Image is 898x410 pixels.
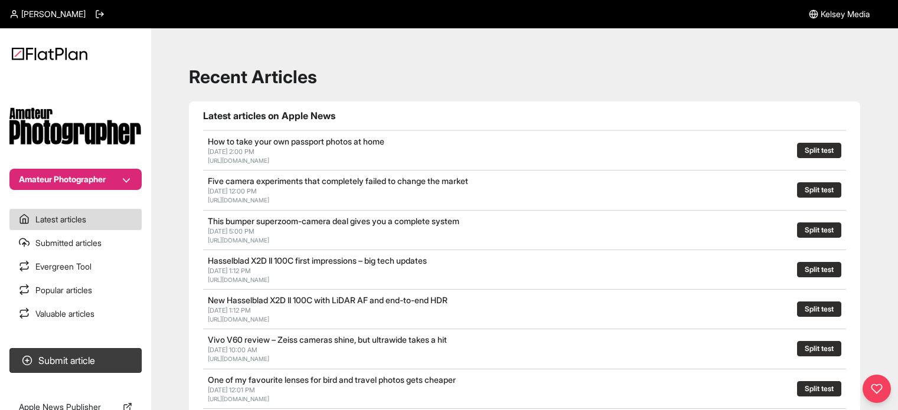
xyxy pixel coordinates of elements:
[208,136,384,146] a: How to take your own passport photos at home
[208,267,251,275] span: [DATE] 1:12 PM
[208,295,448,305] a: New Hasselblad X2D II 100C with LiDAR AF and end-to-end HDR
[12,47,87,60] img: Logo
[208,147,254,156] span: [DATE] 2:00 PM
[9,169,142,190] button: Amateur Photographer
[208,176,468,186] a: Five camera experiments that completely failed to change the market
[9,280,142,301] a: Popular articles
[797,301,841,317] button: Split test
[203,109,846,123] h1: Latest articles on Apple News
[21,8,86,20] span: [PERSON_NAME]
[9,209,142,230] a: Latest articles
[208,355,269,362] a: [URL][DOMAIN_NAME]
[9,107,142,145] img: Publication Logo
[208,227,254,235] span: [DATE] 5:00 PM
[208,187,257,195] span: [DATE] 12:00 PM
[208,386,255,394] span: [DATE] 12:01 PM
[208,375,456,385] a: One of my favourite lenses for bird and travel photos gets cheaper
[208,196,269,204] a: [URL][DOMAIN_NAME]
[9,232,142,254] a: Submitted articles
[9,303,142,324] a: Valuable articles
[208,334,447,345] a: Vivo V60 review – Zeiss cameras shine, but ultrawide takes a hit
[797,262,841,277] button: Split test
[797,381,841,396] button: Split test
[208,306,251,314] span: [DATE] 1:12 PM
[797,222,841,238] button: Split test
[797,143,841,158] button: Split test
[208,237,269,244] a: [URL][DOMAIN_NAME]
[9,8,86,20] a: [PERSON_NAME]
[208,276,269,283] a: [URL][DOMAIN_NAME]
[9,348,142,373] button: Submit article
[9,256,142,277] a: Evergreen Tool
[208,216,459,226] a: This bumper superzoom-camera deal gives you a complete system
[797,182,841,198] button: Split test
[821,8,870,20] span: Kelsey Media
[208,316,269,323] a: [URL][DOMAIN_NAME]
[208,346,257,354] span: [DATE] 10:00 AM
[208,395,269,402] a: [URL][DOMAIN_NAME]
[189,66,860,87] h1: Recent Articles
[208,255,427,265] a: Hasselblad X2D II 100C first impressions – big tech updates
[797,341,841,356] button: Split test
[208,157,269,164] a: [URL][DOMAIN_NAME]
